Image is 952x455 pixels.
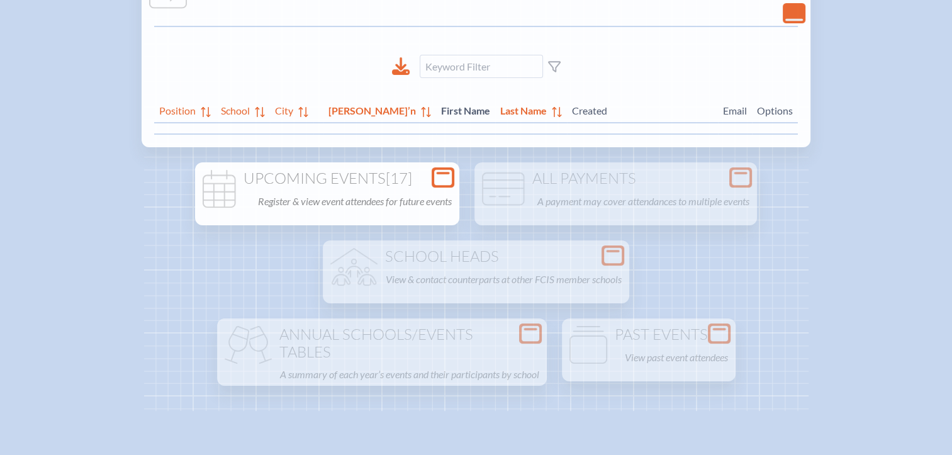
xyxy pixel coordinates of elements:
[386,169,412,188] span: [17]
[200,170,454,188] h1: Upcoming Events
[572,102,713,117] span: Created
[441,102,490,117] span: First Name
[328,248,624,266] h1: School Heads
[328,102,416,117] span: [PERSON_NAME]’n
[537,193,749,210] p: A payment may cover attendances to multiple events
[159,102,196,117] span: Position
[567,326,731,344] h1: Past Events
[280,366,539,383] p: A summary of each year’s events and their participants by school
[757,102,793,117] span: Options
[275,102,293,117] span: City
[479,170,752,188] h1: All Payments
[222,326,542,361] h1: Annual Schools/Events Tables
[258,193,452,210] p: Register & view event attendees for future events
[420,55,543,78] input: Keyword Filter
[392,57,410,76] div: Download to CSV
[625,349,728,366] p: View past event attendees
[221,102,250,117] span: School
[386,271,622,288] p: View & contact counterparts at other FCIS member schools
[500,102,547,117] span: Last Name
[723,102,747,117] span: Email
